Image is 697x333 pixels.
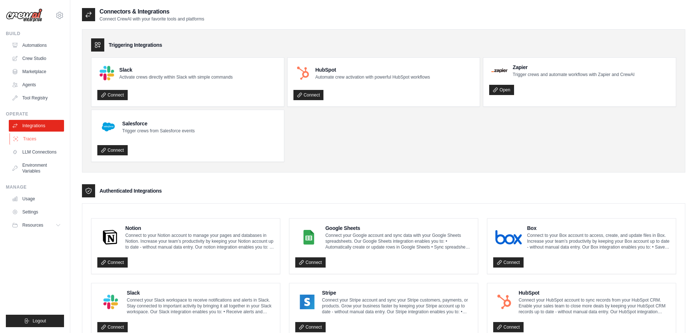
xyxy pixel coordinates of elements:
p: Activate crews directly within Slack with simple commands [119,74,233,80]
button: Logout [6,315,64,327]
a: Crew Studio [9,53,64,64]
div: Build [6,31,64,37]
a: Connect [295,257,326,268]
h4: Slack [127,289,274,296]
img: Slack Logo [100,295,122,309]
a: Usage [9,193,64,205]
a: Settings [9,206,64,218]
h4: Box [527,224,670,232]
a: Agents [9,79,64,91]
img: Box Logo [495,230,522,245]
img: Slack Logo [100,66,114,80]
img: Logo [6,8,42,22]
a: LLM Connections [9,146,64,158]
a: Tool Registry [9,92,64,104]
h4: Slack [119,66,233,73]
a: Connect [97,90,128,100]
button: Resources [9,219,64,231]
h3: Triggering Integrations [109,41,162,49]
span: Logout [33,318,46,324]
h4: Stripe [322,289,472,296]
h3: Authenticated Integrations [100,187,162,194]
a: Environment Variables [9,159,64,177]
h4: Google Sheets [325,224,472,232]
h4: Salesforce [122,120,195,127]
a: Integrations [9,120,64,132]
p: Connect your HubSpot account to sync records from your HubSpot CRM. Enable your sales team to clo... [518,297,670,315]
a: Connect [97,145,128,155]
a: Connect [493,257,524,268]
a: Connect [97,322,128,332]
img: Google Sheets Logo [297,230,320,245]
a: Open [489,85,514,95]
h4: HubSpot [315,66,430,73]
h2: Connectors & Integrations [100,7,204,16]
a: Connect [295,322,326,332]
h4: Notion [125,224,274,232]
img: Stripe Logo [297,295,317,309]
a: Traces [10,133,65,145]
p: Connect to your Box account to access, create, and update files in Box. Increase your team’s prod... [527,232,670,250]
img: Zapier Logo [491,68,507,73]
p: Connect CrewAI with your favorite tools and platforms [100,16,204,22]
h4: Zapier [513,64,634,71]
a: Automations [9,39,64,51]
a: Marketplace [9,66,64,77]
span: Resources [22,222,43,228]
img: Notion Logo [100,230,120,245]
a: Connect [493,322,524,332]
p: Connect to your Notion account to manage your pages and databases in Notion. Increase your team’s... [125,232,274,250]
p: Trigger crews from Salesforce events [122,128,195,134]
p: Automate crew activation with powerful HubSpot workflows [315,74,430,80]
div: Operate [6,111,64,117]
a: Connect [293,90,324,100]
p: Connect your Slack workspace to receive notifications and alerts in Slack. Stay connected to impo... [127,297,274,315]
a: Connect [97,257,128,268]
p: Connect your Stripe account and sync your Stripe customers, payments, or products. Grow your busi... [322,297,472,315]
p: Connect your Google account and sync data with your Google Sheets spreadsheets. Our Google Sheets... [325,232,472,250]
img: HubSpot Logo [296,66,310,80]
img: HubSpot Logo [495,295,513,309]
img: Salesforce Logo [100,118,117,136]
h4: HubSpot [518,289,670,296]
div: Manage [6,184,64,190]
p: Trigger crews and automate workflows with Zapier and CrewAI [513,72,634,77]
